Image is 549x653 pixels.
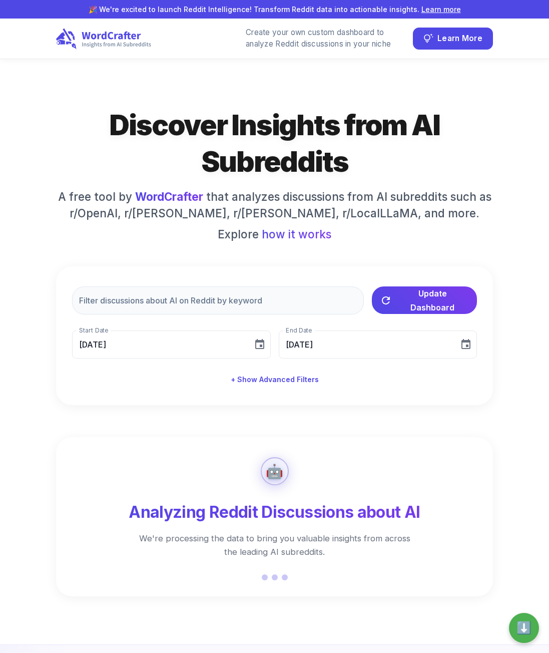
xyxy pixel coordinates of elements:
button: Choose date, selected date is Aug 16, 2025 [456,335,476,355]
p: We're processing the data to bring you valuable insights from across the leading AI subreddits. [125,532,425,559]
a: WordCrafter [135,190,203,203]
span: Update Dashboard [396,286,469,314]
input: MM/DD/YYYY [72,331,246,359]
button: Learn More [413,28,493,50]
p: 🎉 We're excited to launch Reddit Intelligence! Transform Reddit data into actionable insights. [16,4,533,15]
label: Start Date [79,326,108,335]
button: Choose date, selected date is Jul 17, 2025 [250,335,270,355]
a: Learn more [421,5,461,14]
label: End Date [286,326,312,335]
button: ⬇️ [509,613,539,643]
div: Create your own custom dashboard to analyze Reddit discussions in your niche [246,27,401,50]
input: MM/DD/YYYY [279,331,452,359]
h4: Analyzing Reddit Discussions about AI [72,501,477,524]
div: 🤖 [266,461,283,482]
span: Learn More [437,32,482,46]
h1: Discover Insights from AI Subreddits [56,107,493,180]
button: + Show Advanced Filters [227,371,323,389]
span: how it works [262,226,331,243]
h6: A free tool by that analyzes discussions from AI subreddits such as r/OpenAI, r/[PERSON_NAME], r/... [56,188,493,243]
button: Update Dashboard [372,286,477,314]
input: Filter discussions about AI on Reddit by keyword [72,286,364,314]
